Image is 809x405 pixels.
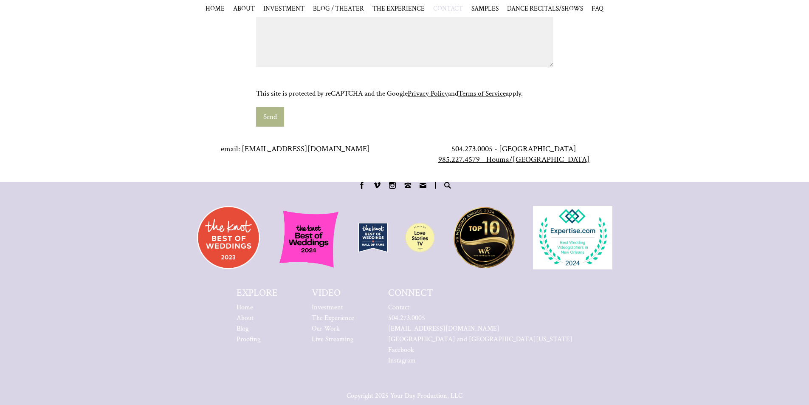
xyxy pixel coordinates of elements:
a: INVESTMENT [263,4,304,13]
a: FAQ [592,4,603,13]
a: About [237,314,278,323]
a: CONTACT [433,4,463,13]
h2: EXPLORE [237,286,278,299]
h2: VIDEO [312,286,341,299]
span: This site is protected by reCAPTCHA and the Google and apply. [256,89,523,98]
span: DANCE RECITALS/SHOWS [507,4,583,13]
a: Blog [237,324,278,333]
a: ABOUT [233,4,255,13]
button: Send [256,107,284,127]
a: Facebook [388,346,572,354]
a: Live Streaming [312,335,354,344]
a: Our Work [312,324,354,333]
a: BLOG / THEATER [313,4,364,13]
a: Contact [388,303,572,312]
a: [GEOGRAPHIC_DATA] and [GEOGRAPHIC_DATA][US_STATE] [388,335,572,344]
h2: CONNECT [388,286,433,299]
a: Investment [312,303,354,312]
a: HOME [206,4,225,13]
a: Proofing [237,335,278,344]
span: 504.273.0005 - [GEOGRAPHIC_DATA] 985.227.4579 - Houma/[GEOGRAPHIC_DATA] [438,144,590,165]
a: Home [237,303,278,312]
a: Copyright 2025 Your Day Production, LLC [347,391,462,400]
a: [EMAIL_ADDRESS][DOMAIN_NAME] [388,324,572,333]
a: 504.273.0005 [388,314,572,323]
a: Terms of Service [458,89,506,98]
span: SAMPLES [471,4,499,13]
a: email: [EMAIL_ADDRESS][DOMAIN_NAME] [221,144,370,154]
a: The Experience [312,314,354,323]
a: Instagram [388,356,572,365]
span: Send [263,112,277,122]
a: Privacy Policy [408,89,448,98]
a: THE EXPERIENCE [372,4,425,13]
